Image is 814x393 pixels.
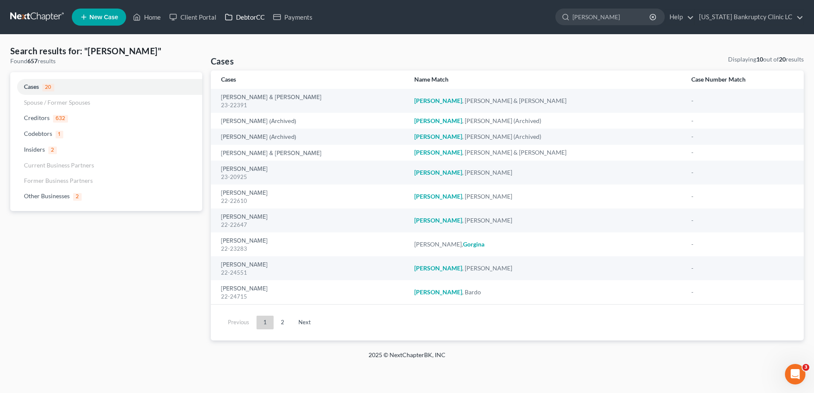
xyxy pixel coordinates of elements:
a: [PERSON_NAME] [221,190,268,196]
a: Spouse / Former Spouses [10,95,202,110]
span: New Case [89,14,118,21]
div: , [PERSON_NAME] [414,168,678,177]
th: Name Match [407,70,684,89]
h4: Search results for: "[PERSON_NAME]" [10,45,202,57]
div: [PERSON_NAME], [414,240,678,249]
em: [PERSON_NAME] [414,288,462,296]
div: , [PERSON_NAME] [414,192,678,201]
span: 20 [42,84,54,91]
a: Creditors632 [10,110,202,126]
a: Codebtors1 [10,126,202,142]
a: DebtorCC [221,9,269,25]
div: Found results [10,57,202,65]
a: [PERSON_NAME] (Archived) [221,134,296,140]
em: [PERSON_NAME] [414,264,462,272]
a: [PERSON_NAME] [221,166,268,172]
div: - [691,117,793,125]
span: 632 [53,115,68,123]
a: Home [129,9,165,25]
a: [PERSON_NAME] [221,286,268,292]
div: , [PERSON_NAME] (Archived) [414,132,678,141]
input: Search by name... [572,9,651,25]
span: Creditors [24,114,50,121]
em: Gorgina [463,240,484,248]
a: [US_STATE] Bankruptcy Clinic LC [695,9,803,25]
div: , Bardo [414,288,678,296]
span: Insiders [24,146,45,153]
a: Client Portal [165,9,221,25]
a: Help [665,9,694,25]
a: 2 [274,316,291,329]
div: , [PERSON_NAME] [414,264,678,273]
div: 22-24551 [221,269,401,277]
div: 23-20925 [221,173,401,181]
div: - [691,192,793,201]
a: [PERSON_NAME] [221,214,268,220]
div: - [691,97,793,105]
a: Cases20 [10,79,202,95]
div: - [691,264,793,273]
a: [PERSON_NAME] [221,238,268,244]
div: 22-22610 [221,197,401,205]
strong: 20 [779,56,786,63]
div: - [691,132,793,141]
em: [PERSON_NAME] [414,193,462,200]
span: Codebtors [24,130,52,137]
a: [PERSON_NAME] & [PERSON_NAME] [221,94,321,100]
a: Payments [269,9,317,25]
div: - [691,240,793,249]
a: Next [292,316,318,329]
div: Displaying out of results [728,55,804,64]
em: [PERSON_NAME] [414,217,462,224]
em: [PERSON_NAME] [414,169,462,176]
h4: Cases [211,55,234,67]
em: [PERSON_NAME] [414,117,462,124]
span: 2 [48,147,57,154]
strong: 10 [756,56,763,63]
div: - [691,288,793,296]
div: - [691,168,793,177]
a: [PERSON_NAME] (Archived) [221,118,296,124]
a: Other Businesses2 [10,188,202,204]
span: 2 [73,193,82,201]
div: 23-22391 [221,101,401,109]
strong: 657 [27,57,38,65]
div: , [PERSON_NAME] (Archived) [414,117,678,125]
div: , [PERSON_NAME] & [PERSON_NAME] [414,97,678,105]
span: 3 [802,364,809,371]
em: [PERSON_NAME] [414,97,462,104]
div: 22-23283 [221,245,401,253]
a: 1 [257,316,274,329]
a: Former Business Partners [10,173,202,188]
th: Cases [211,70,407,89]
a: [PERSON_NAME] [221,262,268,268]
th: Case Number Match [684,70,804,89]
div: 22-22647 [221,221,401,229]
div: , [PERSON_NAME] [414,216,678,225]
div: , [PERSON_NAME] & [PERSON_NAME] [414,148,678,157]
a: Insiders2 [10,142,202,158]
a: Current Business Partners [10,158,202,173]
iframe: Intercom live chat [785,364,805,384]
div: - [691,216,793,225]
a: [PERSON_NAME] & [PERSON_NAME] [221,150,321,156]
em: [PERSON_NAME] [414,149,462,156]
div: 22-24715 [221,293,401,301]
span: Spouse / Former Spouses [24,99,90,106]
span: Former Business Partners [24,177,93,184]
em: [PERSON_NAME] [414,133,462,140]
span: Current Business Partners [24,161,94,169]
div: - [691,148,793,157]
span: Cases [24,83,39,90]
div: 2025 © NextChapterBK, INC [163,351,651,366]
span: 1 [56,131,63,138]
span: Other Businesses [24,192,70,199]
